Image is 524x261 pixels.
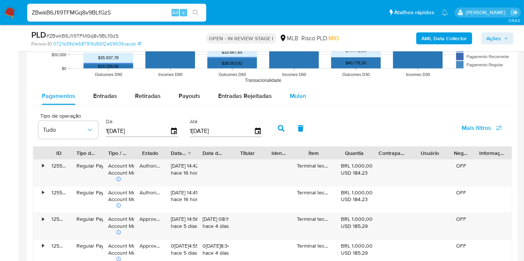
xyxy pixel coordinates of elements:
[206,33,276,44] p: OPEN - IN REVIEW STAGE I
[421,32,467,44] b: AML Data Collector
[301,34,339,42] span: Risco PLD:
[188,7,203,18] button: search-icon
[31,41,52,47] b: Person ID
[466,9,508,16] p: leticia.merlin@mercadolivre.com
[394,9,434,16] span: Atalhos rápidos
[511,9,518,16] a: Sair
[481,32,514,44] button: Ações
[279,34,298,42] div: MLB
[31,29,46,41] b: PLD
[172,9,178,16] span: Alt
[46,32,119,39] span: # ZBwkB6J1i9TFMGq8v9BLfGzS
[329,34,339,42] span: MID
[182,9,185,16] span: s
[486,32,501,44] span: Ações
[53,41,141,47] a: 0721b39b1e587919d56f2e69606cacdc
[442,9,448,16] a: Notificações
[27,8,206,17] input: Pesquise usuários ou casos...
[508,17,520,23] span: 3.158.0
[416,32,472,44] button: AML Data Collector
